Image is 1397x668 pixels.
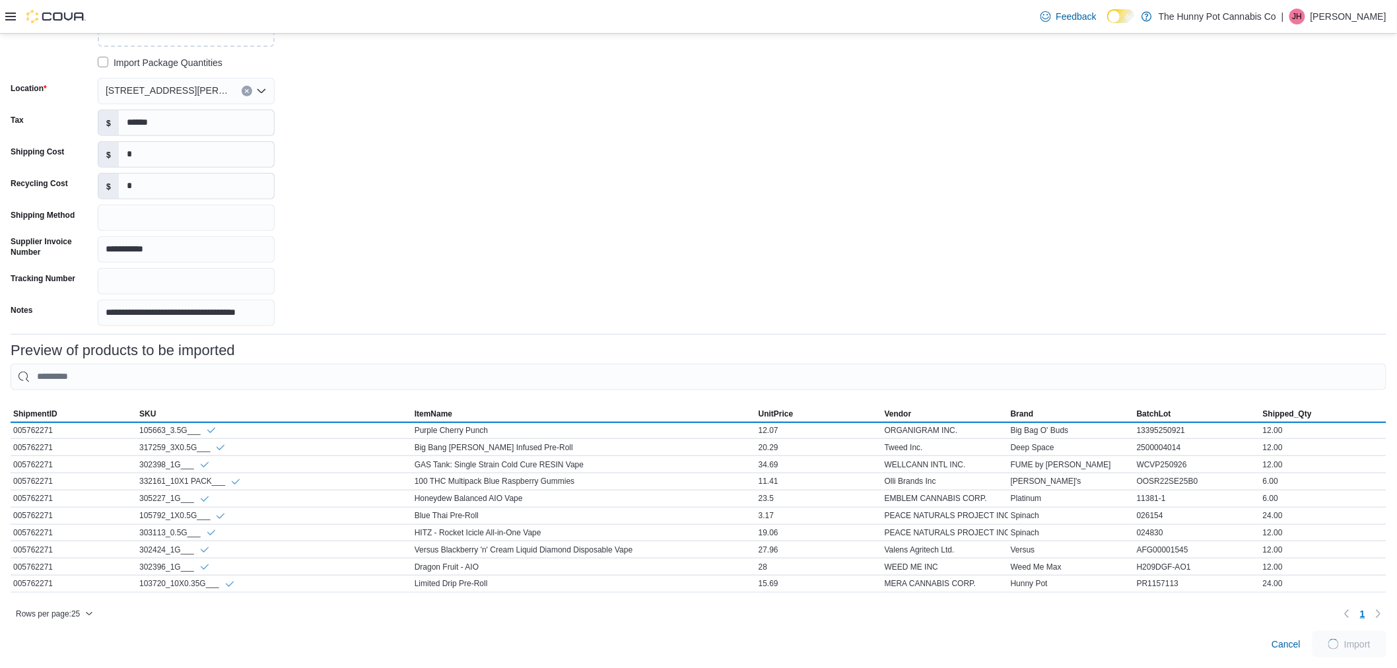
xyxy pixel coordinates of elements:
[139,578,235,589] div: 103720_10X0.35G___
[11,440,137,455] div: 005762271
[412,457,756,473] div: GAS Tank: Single Strain Cold Cure RESIN Vape
[199,562,210,572] svg: Info
[98,55,222,71] label: Import Package Quantities
[1035,3,1102,30] a: Feedback
[1008,457,1134,473] div: FUME by [PERSON_NAME]
[1260,406,1386,422] button: Shipped_Qty
[1281,9,1284,24] p: |
[1360,607,1365,620] span: 1
[98,142,119,167] label: $
[16,609,80,619] span: Rows per page : 25
[1008,406,1134,422] button: Brand
[1260,440,1386,455] div: 12.00
[11,83,47,94] label: Location
[11,490,137,506] div: 005762271
[1260,490,1386,506] div: 6.00
[1134,542,1260,558] div: AFG00001545
[756,457,882,473] div: 34.69
[139,476,241,487] div: 332161_10X1 PACK___
[756,473,882,489] div: 11.41
[11,115,24,125] label: Tax
[11,542,137,558] div: 005762271
[1008,508,1134,523] div: Spinach
[1008,440,1134,455] div: Deep Space
[11,178,68,189] label: Recycling Cost
[415,409,452,419] span: ItemName
[13,409,57,419] span: ShipmentID
[106,83,228,98] span: [STREET_ADDRESS][PERSON_NAME]
[215,511,226,521] svg: Info
[230,477,241,487] svg: Info
[215,442,226,453] svg: Info
[256,86,267,96] button: Open list of options
[11,147,64,157] label: Shipping Cost
[242,86,252,96] button: Clear input
[1260,457,1386,473] div: 12.00
[756,406,882,422] button: UnitPrice
[11,422,137,438] div: 005762271
[1263,409,1312,419] span: Shipped_Qty
[11,457,137,473] div: 005762271
[11,559,137,575] div: 005762271
[1008,473,1134,489] div: [PERSON_NAME]'s
[1134,440,1260,455] div: 2500004014
[1344,638,1371,651] span: Import
[1137,409,1171,419] span: BatchLot
[1056,10,1097,23] span: Feedback
[412,440,756,455] div: Big Bang [PERSON_NAME] Infused Pre-Roll
[1159,9,1276,24] p: The Hunny Pot Cannabis Co
[206,527,217,538] svg: Info
[756,490,882,506] div: 23.5
[26,10,86,23] img: Cova
[139,510,226,521] div: 105792_1X0.5G___
[1339,603,1386,624] nav: Pagination for table: MemoryTable from EuiInMemoryTable
[412,490,756,506] div: Honeydew Balanced AIO Vape
[756,542,882,558] div: 27.96
[1355,603,1371,624] ul: Pagination for table: MemoryTable from EuiInMemoryTable
[756,422,882,438] div: 12.07
[1134,525,1260,541] div: 024830
[1008,422,1134,438] div: Big Bag O' Buds
[882,542,1008,558] div: Valens Agritech Ltd.
[199,545,210,555] svg: Info
[1008,576,1134,591] div: Hunny Pot
[11,236,92,257] label: Supplier Invoice Number
[1328,638,1340,651] span: Loading
[1008,525,1134,541] div: Spinach
[1260,422,1386,438] div: 12.00
[1355,603,1371,624] button: Page 1 of 1
[1011,409,1034,419] span: Brand
[1134,576,1260,591] div: PR1157113
[882,490,1008,506] div: EMBLEM CANNABIS CORP.
[11,606,98,622] button: Rows per page:25
[1134,508,1260,523] div: 026154
[885,409,912,419] span: Vendor
[882,508,1008,523] div: PEACE NATURALS PROJECT INC.
[882,559,1008,575] div: WEED ME INC
[11,576,137,591] div: 005762271
[759,409,794,419] span: UnitPrice
[206,425,217,436] svg: Info
[139,527,217,539] div: 303113_0.5G___
[1260,542,1386,558] div: 12.00
[139,442,226,453] div: 317259_3X0.5G___
[139,409,156,419] span: SKU
[199,494,210,504] svg: Info
[1134,457,1260,473] div: WCVP250926
[11,305,32,316] label: Notes
[11,525,137,541] div: 005762271
[1134,473,1260,489] div: OOSR22SE25B0
[882,440,1008,455] div: Tweed Inc.
[11,210,75,220] label: Shipping Method
[139,561,210,572] div: 302396_1G___
[412,473,756,489] div: 100 THC Multipack Blue Raspberry Gummies
[1266,631,1306,657] button: Cancel
[199,459,210,470] svg: Info
[1134,490,1260,506] div: 11381-1
[1260,559,1386,575] div: 12.00
[412,508,756,523] div: Blue Thai Pre-Roll
[1293,9,1303,24] span: JH
[1107,9,1135,23] input: Dark Mode
[1371,606,1386,622] button: Next page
